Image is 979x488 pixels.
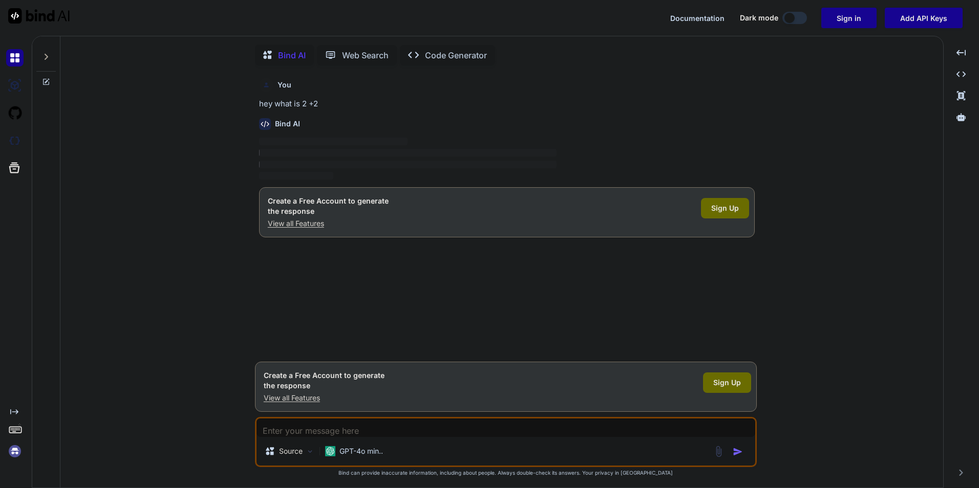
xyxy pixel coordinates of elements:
h1: Create a Free Account to generate the response [268,196,389,216]
h1: Create a Free Account to generate the response [264,370,385,391]
span: Documentation [670,14,725,23]
span: ‌ [259,138,408,145]
button: Add API Keys [885,8,963,28]
span: ‌ [259,149,557,157]
p: Bind can provide inaccurate information, including about people. Always double-check its answers.... [255,469,757,477]
img: chat [6,49,24,66]
img: darkCloudIdeIcon [6,132,24,149]
img: ai-studio [6,77,24,94]
p: Code Generator [425,49,487,61]
h6: You [278,80,291,90]
h6: Bind AI [275,119,300,129]
p: View all Features [264,393,385,403]
span: Dark mode [740,13,778,23]
img: Bind AI [8,8,70,24]
span: ‌ [259,161,557,168]
span: Sign Up [711,203,739,213]
img: Pick Models [306,447,314,456]
img: signin [6,442,24,460]
p: GPT-4o min.. [339,446,383,456]
p: Web Search [342,49,389,61]
img: icon [733,447,743,457]
img: attachment [713,446,725,457]
span: Sign Up [713,378,741,388]
button: Documentation [670,13,725,24]
p: hey what is 2 +2 [259,98,755,110]
button: Sign in [821,8,877,28]
img: GPT-4o mini [325,446,335,456]
img: githubLight [6,104,24,122]
p: Bind AI [278,49,306,61]
span: ‌ [259,172,333,180]
p: View all Features [268,218,389,229]
p: Source [279,446,303,456]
